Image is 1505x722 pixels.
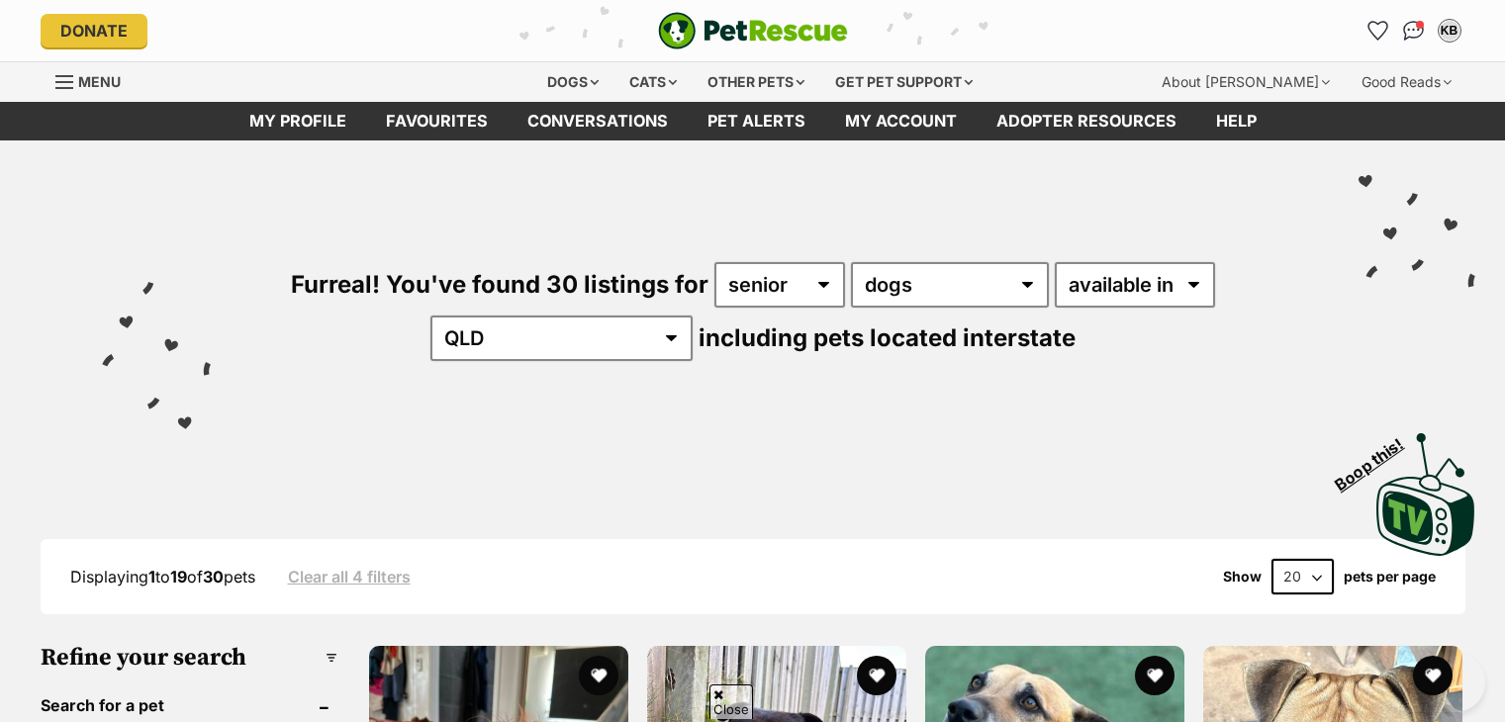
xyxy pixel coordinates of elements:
ul: Account quick links [1363,15,1465,46]
div: About [PERSON_NAME] [1148,62,1344,102]
a: conversations [508,102,688,140]
button: favourite [857,656,896,695]
iframe: Help Scout Beacon - Open [1381,653,1485,712]
img: logo-e224e6f780fb5917bec1dbf3a21bbac754714ae5b6737aabdf751b685950b380.svg [658,12,848,49]
span: including pets located interstate [699,323,1076,352]
div: Other pets [694,62,818,102]
a: My profile [230,102,366,140]
span: Displaying to of pets [70,567,255,587]
div: Dogs [533,62,612,102]
span: Close [709,684,753,719]
div: Get pet support [821,62,987,102]
button: favourite [579,656,618,695]
a: Adopter resources [977,102,1196,140]
strong: 1 [148,567,155,587]
a: Favourites [1363,15,1394,46]
a: Pet alerts [688,102,825,140]
img: PetRescue TV logo [1376,433,1475,556]
div: Good Reads [1348,62,1465,102]
h3: Refine your search [41,644,337,672]
strong: 30 [203,567,224,587]
span: Show [1223,569,1262,585]
button: My account [1434,15,1465,46]
span: Menu [78,73,121,90]
header: Search for a pet [41,696,337,714]
span: Furreal! You've found 30 listings for [291,270,708,299]
span: Boop this! [1332,422,1423,494]
a: My account [825,102,977,140]
a: PetRescue [658,12,848,49]
img: chat-41dd97257d64d25036548639549fe6c8038ab92f7586957e7f3b1b290dea8141.svg [1403,21,1424,41]
a: Help [1196,102,1276,140]
div: KB [1440,21,1459,41]
a: Donate [41,14,147,47]
label: pets per page [1344,569,1436,585]
button: favourite [1135,656,1175,695]
div: Cats [615,62,691,102]
a: Clear all 4 filters [288,568,411,586]
strong: 19 [170,567,187,587]
a: Favourites [366,102,508,140]
a: Boop this! [1376,415,1475,560]
a: Menu [55,62,135,98]
a: Conversations [1398,15,1430,46]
